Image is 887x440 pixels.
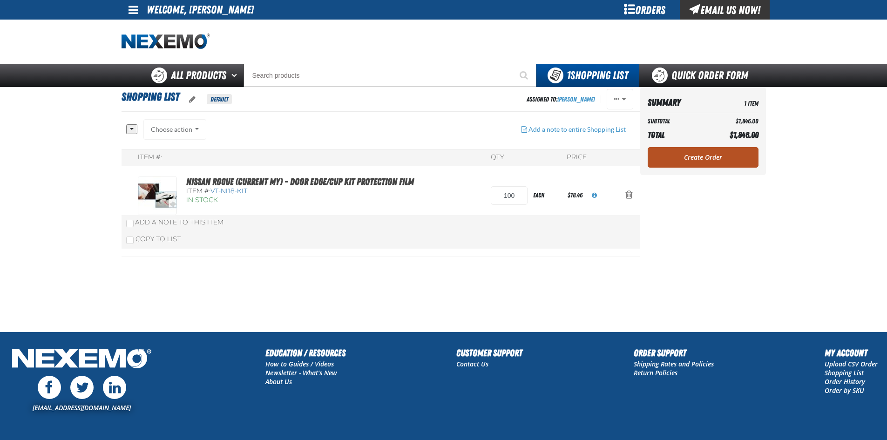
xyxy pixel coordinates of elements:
[648,147,758,168] a: Create Order
[33,403,131,412] a: [EMAIL_ADDRESS][DOMAIN_NAME]
[265,359,334,368] a: How to Guides / Videos
[138,153,163,162] div: Item #:
[126,220,134,227] input: Add a Note to This Item
[244,64,536,87] input: Search
[648,128,707,142] th: Total
[584,185,604,206] button: View All Prices for VT-NI18-KIT
[186,196,414,205] div: In Stock
[536,64,639,87] button: You have 1 Shopping List. Open to view details
[639,64,765,87] a: Quick Order Form
[126,235,181,243] label: Copy To List
[265,377,292,386] a: About Us
[9,346,154,373] img: Nexemo Logo
[634,359,714,368] a: Shipping Rates and Policies
[567,69,570,82] strong: 1
[182,89,203,110] button: oro.shoppinglist.label.edit.tooltip
[567,69,628,82] span: Shopping List
[207,94,232,104] span: Default
[456,359,488,368] a: Contact Us
[825,359,878,368] a: Upload CSV Order
[135,218,223,226] span: Add a Note to This Item
[825,377,865,386] a: Order History
[456,346,522,360] h2: Customer Support
[210,187,248,195] span: VT-NI18-KIT
[491,153,504,162] div: QTY
[825,346,878,360] h2: My Account
[825,368,864,377] a: Shopping List
[648,95,707,111] th: Summary
[730,130,758,140] span: $1,846.00
[126,237,134,244] input: Copy To List
[265,346,345,360] h2: Education / Resources
[634,346,714,360] h2: Order Support
[528,185,566,206] div: each
[186,176,414,187] a: Nissan Rogue (Current MY) - Door Edge/Cup Kit Protection Film
[707,115,758,128] td: $1,846.00
[707,95,758,111] td: 1 Item
[171,67,226,84] span: All Products
[557,95,595,103] a: [PERSON_NAME]
[568,191,582,199] span: $18.46
[491,186,528,205] input: Product Quantity
[122,34,210,50] a: Home
[265,368,337,377] a: Newsletter - What's New
[825,386,864,395] a: Order by SKU
[648,115,707,128] th: Subtotal
[122,34,210,50] img: Nexemo logo
[527,93,595,106] div: Assigned To:
[228,64,244,87] button: Open All Products pages
[567,153,587,162] div: Price
[514,119,633,140] button: Add a note to entire Shopping List
[607,89,633,109] button: Actions of Shopping List
[122,90,179,103] span: Shopping List
[618,185,640,206] button: Action Remove Nissan Rogue (Current MY) - Door Edge/Cup Kit Protection Film from Shopping List
[634,368,677,377] a: Return Policies
[186,187,414,196] div: Item #:
[513,64,536,87] button: Start Searching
